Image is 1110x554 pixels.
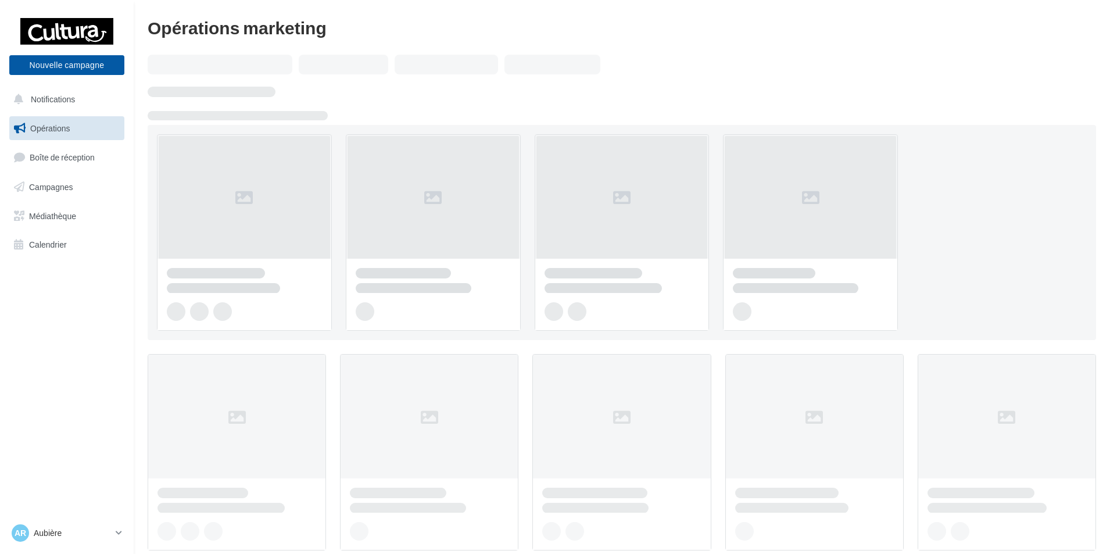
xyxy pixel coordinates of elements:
span: Campagnes [29,182,73,192]
span: Médiathèque [29,210,76,220]
div: Opérations marketing [148,19,1096,36]
button: Nouvelle campagne [9,55,124,75]
span: Calendrier [29,240,67,249]
a: Boîte de réception [7,145,127,170]
span: Ar [15,527,26,539]
span: Opérations [30,123,70,133]
span: Notifications [31,94,75,104]
button: Notifications [7,87,122,112]
p: Aubière [34,527,111,539]
a: Opérations [7,116,127,141]
span: Boîte de réception [30,152,95,162]
a: Ar Aubière [9,522,124,544]
a: Médiathèque [7,204,127,228]
a: Campagnes [7,175,127,199]
a: Calendrier [7,233,127,257]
